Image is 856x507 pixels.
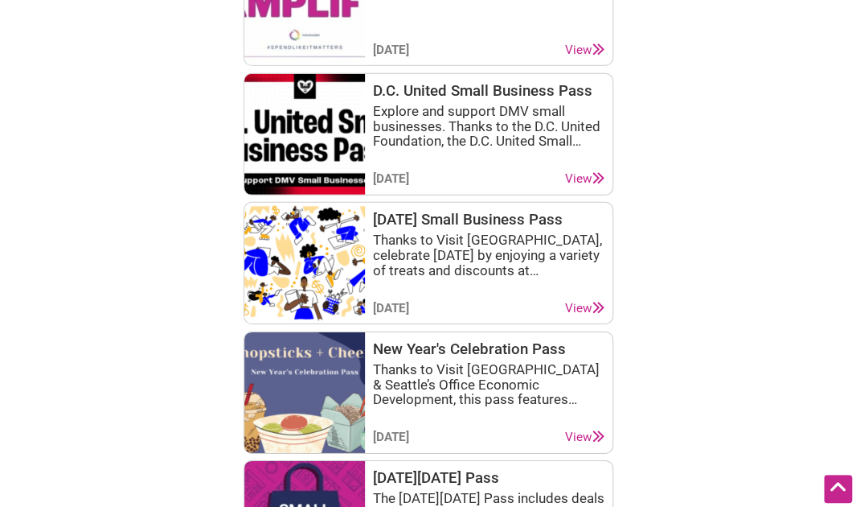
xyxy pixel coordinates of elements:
a: View [565,301,604,316]
div: [DATE] [373,171,409,187]
h3: New Year's Celebration Pass [373,340,604,358]
a: View [565,43,604,58]
a: View [565,171,604,187]
div: Explore and support DMV small businesses. Thanks to the D.C. United Foundation, the D.C. United S... [373,104,604,149]
div: [DATE] [373,430,409,445]
h3: D.C. United Small Business Pass [373,82,604,100]
img: New Year's Celebration Pass [244,332,365,453]
div: [DATE] [373,43,409,58]
h3: [DATE][DATE] Pass [373,469,604,487]
img: Black History Month Small Business Pass [244,203,365,324]
div: Thanks to Visit [GEOGRAPHIC_DATA] & Seattle’s Office Economic Development, this pass features off... [373,362,604,407]
div: Scroll Back to Top [824,475,852,503]
h3: [DATE] Small Business Pass [373,211,604,229]
a: View [565,430,604,445]
div: Thanks to Visit [GEOGRAPHIC_DATA], celebrate [DATE] by enjoying a variety of treats and discounts... [373,233,604,278]
img: D.C. United Small Business Pass [244,74,365,195]
div: [DATE] [373,301,409,316]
